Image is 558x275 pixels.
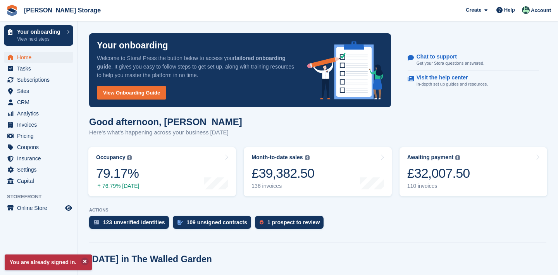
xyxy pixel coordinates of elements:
a: menu [4,52,73,63]
p: View next steps [17,36,63,43]
span: CRM [17,97,64,108]
span: Storefront [7,193,77,201]
div: 79.17% [96,165,139,181]
p: You are already signed in. [5,254,92,270]
a: menu [4,175,73,186]
img: contract_signature_icon-13c848040528278c33f63329250d36e43548de30e8caae1d1a13099fd9432cc5.svg [177,220,183,225]
p: Your onboarding [17,29,63,34]
span: Pricing [17,131,64,141]
img: stora-icon-8386f47178a22dfd0bd8f6a31ec36ba5ce8667c1dd55bd0f319d3a0aa187defe.svg [6,5,18,16]
p: Chat to support [417,53,478,60]
div: 1 prospect to review [267,219,320,225]
a: menu [4,74,73,85]
span: Help [504,6,515,14]
a: 109 unsigned contracts [173,216,255,233]
a: View Onboarding Guide [97,86,166,100]
a: menu [4,86,73,96]
a: menu [4,153,73,164]
a: 1 prospect to review [255,216,327,233]
a: menu [4,131,73,141]
h1: Good afternoon, [PERSON_NAME] [89,117,242,127]
p: Get your Stora questions answered. [417,60,484,67]
div: 109 unsigned contracts [187,219,247,225]
a: menu [4,108,73,119]
p: Here's what's happening across your business [DATE] [89,128,242,137]
p: In-depth set up guides and resources. [417,81,488,88]
a: Month-to-date sales £39,382.50 136 invoices [244,147,391,196]
div: Occupancy [96,154,125,161]
p: Welcome to Stora! Press the button below to access your . It gives you easy to follow steps to ge... [97,54,295,79]
span: Online Store [17,203,64,213]
span: Capital [17,175,64,186]
a: menu [4,164,73,175]
a: menu [4,203,73,213]
p: Visit the help center [417,74,482,81]
span: Invoices [17,119,64,130]
img: icon-info-grey-7440780725fd019a000dd9b08b2336e03edf1995a4989e88bcd33f0948082b44.svg [455,155,460,160]
span: Subscriptions [17,74,64,85]
a: Visit the help center In-depth set up guides and resources. [408,70,539,91]
span: Coupons [17,142,64,153]
p: ACTIONS [89,208,546,213]
div: 123 unverified identities [103,219,165,225]
span: Settings [17,164,64,175]
img: Nicholas Pain [522,6,530,14]
a: [PERSON_NAME] Storage [21,4,104,17]
div: Month-to-date sales [251,154,303,161]
img: onboarding-info-6c161a55d2c0e0a8cae90662b2fe09162a5109e8cc188191df67fb4f79e88e88.svg [307,41,383,100]
img: icon-info-grey-7440780725fd019a000dd9b08b2336e03edf1995a4989e88bcd33f0948082b44.svg [127,155,132,160]
div: £39,382.50 [251,165,314,181]
a: menu [4,142,73,153]
span: Create [466,6,481,14]
img: icon-info-grey-7440780725fd019a000dd9b08b2336e03edf1995a4989e88bcd33f0948082b44.svg [305,155,310,160]
div: 76.79% [DATE] [96,183,139,189]
div: 136 invoices [251,183,314,189]
a: Chat to support Get your Stora questions answered. [408,50,539,71]
span: Sites [17,86,64,96]
span: Tasks [17,63,64,74]
p: Your onboarding [97,41,168,50]
div: 110 invoices [407,183,470,189]
a: menu [4,63,73,74]
a: Awaiting payment £32,007.50 110 invoices [400,147,547,196]
div: Awaiting payment [407,154,454,161]
img: verify_identity-adf6edd0f0f0b5bbfe63781bf79b02c33cf7c696d77639b501bdc392416b5a36.svg [94,220,99,225]
span: Insurance [17,153,64,164]
a: menu [4,97,73,108]
div: £32,007.50 [407,165,470,181]
a: Your onboarding View next steps [4,25,73,46]
span: Home [17,52,64,63]
a: Preview store [64,203,73,213]
img: prospect-51fa495bee0391a8d652442698ab0144808aea92771e9ea1ae160a38d050c398.svg [260,220,263,225]
span: Account [531,7,551,14]
a: Occupancy 79.17% 76.79% [DATE] [88,147,236,196]
span: Analytics [17,108,64,119]
h2: [DATE] in The Walled Garden [89,254,212,265]
a: menu [4,119,73,130]
a: 123 unverified identities [89,216,173,233]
